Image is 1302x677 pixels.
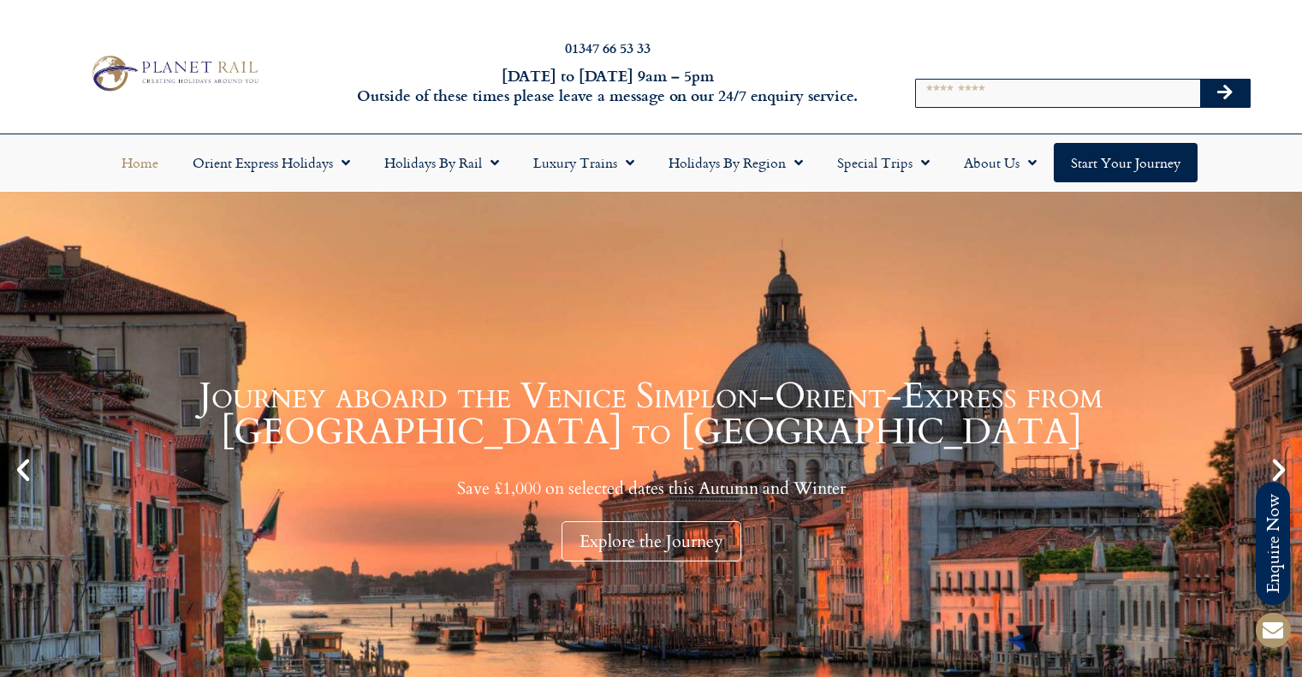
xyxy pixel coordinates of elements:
button: Search [1200,80,1250,107]
a: Special Trips [820,143,947,182]
a: Luxury Trains [516,143,651,182]
a: Holidays by Region [651,143,820,182]
a: Holidays by Rail [367,143,516,182]
nav: Menu [9,143,1293,182]
div: Previous slide [9,455,38,484]
a: About Us [947,143,1054,182]
h1: Journey aboard the Venice Simplon-Orient-Express from [GEOGRAPHIC_DATA] to [GEOGRAPHIC_DATA] [43,378,1259,450]
a: Start your Journey [1054,143,1198,182]
div: Explore the Journey [562,521,741,561]
p: Save £1,000 on selected dates this Autumn and Winter [43,478,1259,499]
a: Orient Express Holidays [175,143,367,182]
img: Planet Rail Train Holidays Logo [85,51,263,95]
div: Next slide [1264,455,1293,484]
a: Home [104,143,175,182]
h6: [DATE] to [DATE] 9am – 5pm Outside of these times please leave a message on our 24/7 enquiry serv... [352,66,864,106]
a: 01347 66 53 33 [565,38,651,57]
